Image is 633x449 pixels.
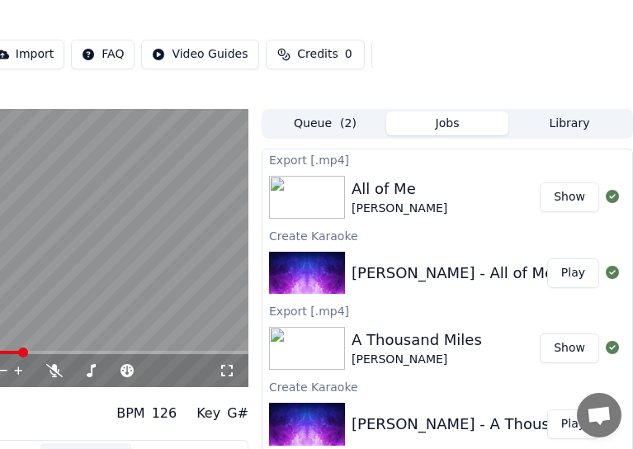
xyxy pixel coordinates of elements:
[508,111,631,135] button: Library
[262,225,632,245] div: Create Karaoke
[345,46,352,63] span: 0
[386,111,508,135] button: Jobs
[352,201,447,217] div: [PERSON_NAME]
[266,40,365,69] button: Credits0
[540,333,599,363] button: Show
[340,116,357,132] span: ( 2 )
[352,177,447,201] div: All of Me
[262,376,632,396] div: Create Karaoke
[71,40,135,69] button: FAQ
[547,258,599,288] button: Play
[227,404,248,423] div: G#
[297,46,338,63] span: Credits
[262,300,632,320] div: Export [.mp4]
[141,40,258,69] button: Video Guides
[264,111,386,135] button: Queue
[371,40,479,69] button: Add Credits
[152,404,177,423] div: 126
[547,409,599,439] button: Play
[577,393,621,437] div: Open chat
[352,352,482,368] div: [PERSON_NAME]
[540,182,599,212] button: Show
[352,328,482,352] div: A Thousand Miles
[262,149,632,169] div: Export [.mp4]
[116,404,144,423] div: BPM
[196,404,220,423] div: Key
